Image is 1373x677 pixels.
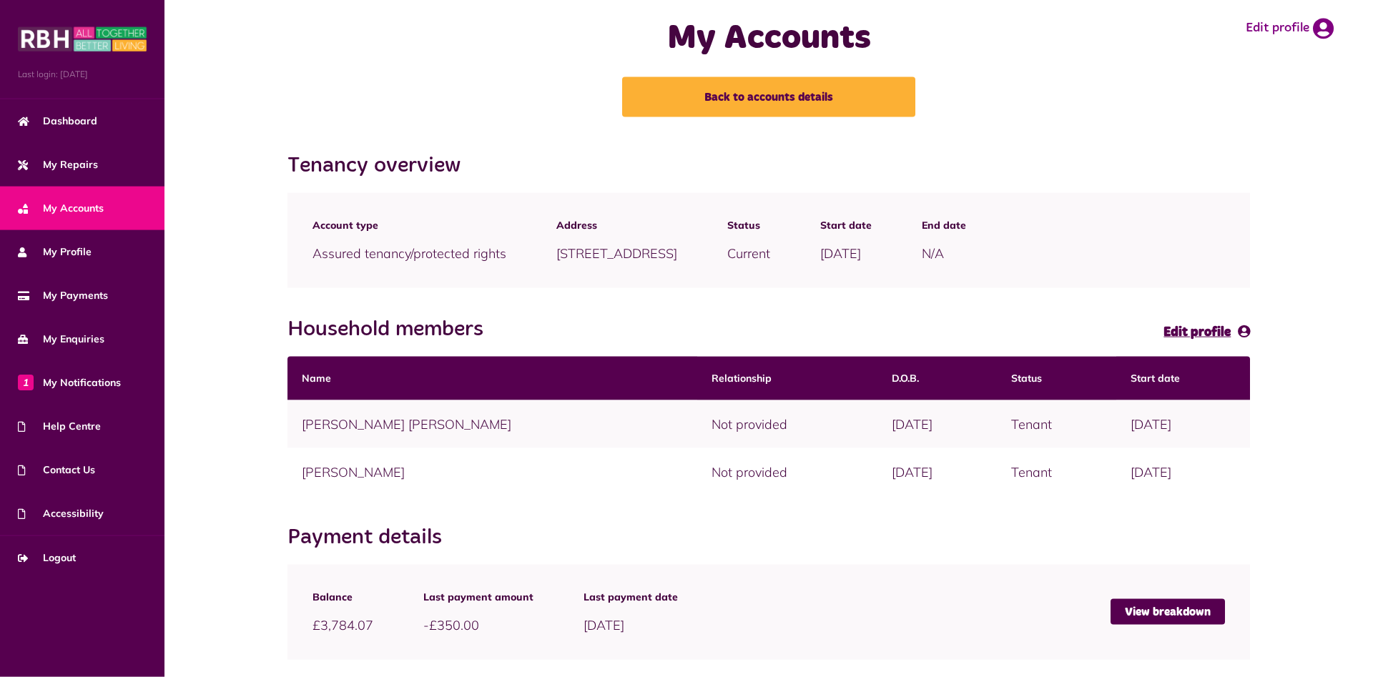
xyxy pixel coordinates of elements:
h1: My Accounts [483,18,1055,59]
span: N/A [922,245,944,262]
span: Current [727,245,770,262]
span: Account type [313,218,506,233]
a: View breakdown [1111,599,1225,625]
span: Logout [18,550,76,565]
span: Assured tenancy/protected rights [313,245,506,262]
td: [DATE] [877,400,997,448]
span: -£350.00 [423,617,479,633]
td: [DATE] [1116,448,1251,496]
span: Edit profile [1163,326,1231,339]
span: Balance [313,590,373,605]
th: D.O.B. [877,357,997,400]
td: [PERSON_NAME] [PERSON_NAME] [287,400,697,448]
span: [DATE] [584,617,624,633]
span: Accessibility [18,506,104,521]
td: [DATE] [1116,400,1251,448]
span: Help Centre [18,419,101,434]
img: MyRBH [18,25,147,54]
span: My Accounts [18,201,104,216]
h2: Household members [287,317,498,342]
span: Dashboard [18,114,97,129]
span: Start date [820,218,872,233]
span: 1 [18,375,34,390]
h2: Payment details [287,525,456,550]
span: My Enquiries [18,332,104,347]
span: [DATE] [820,245,861,262]
td: Tenant [997,400,1116,448]
span: My Notifications [18,375,121,390]
span: Last payment date [584,590,678,605]
td: [DATE] [877,448,997,496]
span: Last login: [DATE] [18,68,147,81]
td: Not provided [697,400,877,448]
th: Name [287,357,697,400]
th: Status [997,357,1116,400]
td: [PERSON_NAME] [287,448,697,496]
span: End date [922,218,966,233]
a: Edit profile [1163,322,1250,342]
span: Contact Us [18,463,95,478]
span: My Repairs [18,157,98,172]
span: My Profile [18,244,92,260]
a: Edit profile [1246,18,1334,39]
span: Last payment amount [423,590,533,605]
a: Back to accounts details [622,77,915,117]
span: [STREET_ADDRESS] [556,245,677,262]
th: Relationship [697,357,877,400]
th: Start date [1116,357,1251,400]
span: £3,784.07 [313,617,373,633]
span: Status [727,218,770,233]
td: Tenant [997,448,1116,496]
td: Not provided [697,448,877,496]
span: My Payments [18,288,108,303]
span: Address [556,218,677,233]
h2: Tenancy overview [287,153,475,179]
